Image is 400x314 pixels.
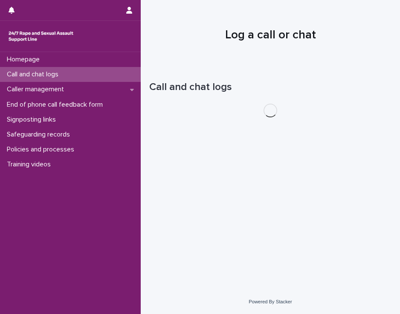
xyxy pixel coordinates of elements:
p: End of phone call feedback form [3,101,110,109]
a: Powered By Stacker [249,299,292,304]
h1: Call and chat logs [149,81,391,93]
p: Training videos [3,160,58,169]
p: Homepage [3,55,46,64]
p: Caller management [3,85,71,93]
p: Safeguarding records [3,131,77,139]
p: Policies and processes [3,145,81,154]
h1: Log a call or chat [149,28,391,43]
p: Signposting links [3,116,63,124]
img: rhQMoQhaT3yELyF149Cw [7,28,75,45]
p: Call and chat logs [3,70,65,78]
